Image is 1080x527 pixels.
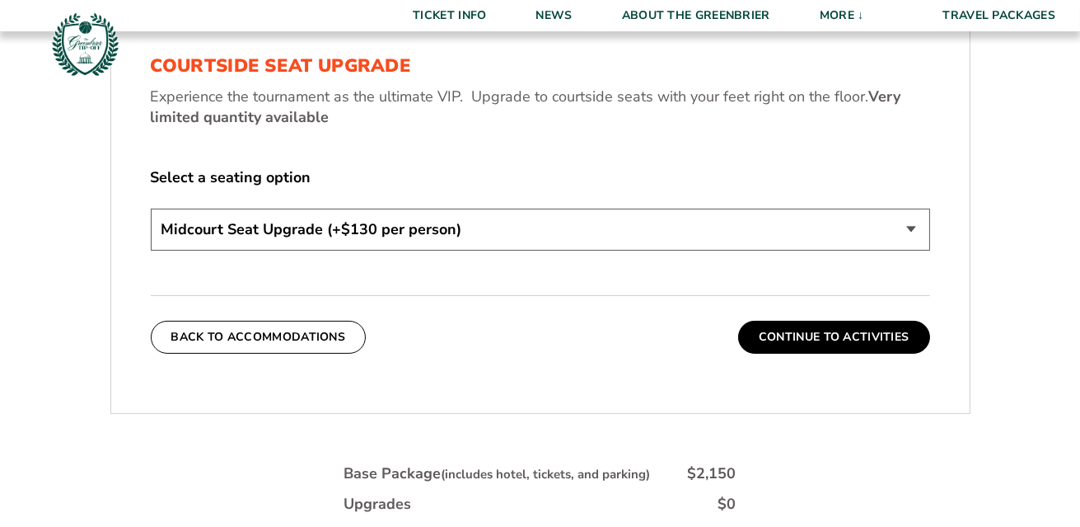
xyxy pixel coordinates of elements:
div: Upgrades [344,494,412,515]
button: Continue To Activities [738,321,930,354]
strong: Very limited quantity available [151,87,901,127]
p: Experience the tournament as the ultimate VIP. Upgrade to courtside seats with your feet right on... [151,87,930,128]
small: (includes hotel, tickets, and parking) [442,466,651,482]
h3: Courtside Seat Upgrade [151,55,930,77]
img: Greenbrier Tip-Off [49,8,121,80]
label: Select a seating option [151,167,930,188]
div: $0 [718,494,736,515]
div: $2,150 [688,463,736,484]
div: Base Package [344,463,651,484]
button: Back To Accommodations [151,321,367,354]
